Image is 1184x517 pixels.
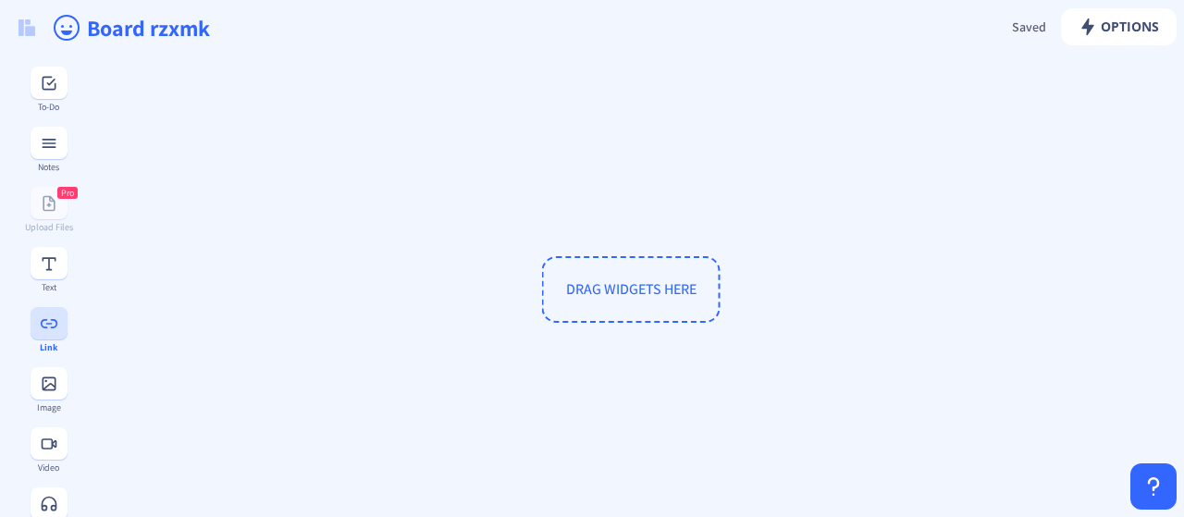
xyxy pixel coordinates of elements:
[15,102,82,112] div: To-Do
[1012,18,1046,35] span: Saved
[18,19,35,36] img: logo.svg
[15,402,82,412] div: Image
[566,279,697,299] span: DRAG WIDGETS HERE
[52,13,81,43] ion-icon: happy outline
[15,342,82,352] div: Link
[15,282,82,292] div: Text
[15,462,82,473] div: Video
[61,187,74,199] span: Pro
[1061,8,1177,45] button: Options
[15,162,82,172] div: Notes
[1079,19,1159,34] span: Options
